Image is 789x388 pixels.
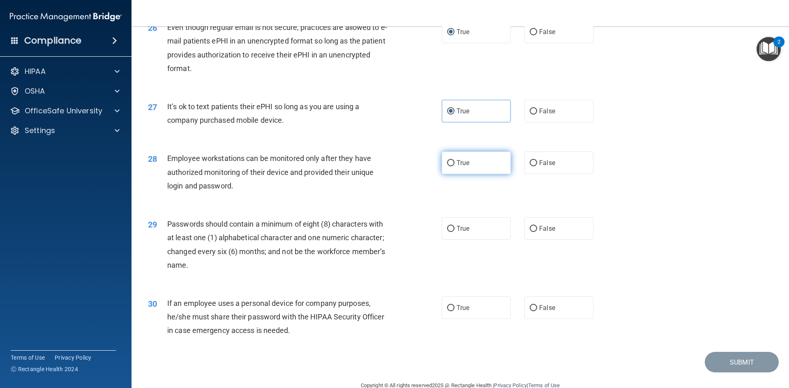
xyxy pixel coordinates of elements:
span: True [457,107,469,115]
span: It’s ok to text patients their ePHI so long as you are using a company purchased mobile device. [167,102,359,124]
span: 27 [148,102,157,112]
span: False [539,159,555,167]
span: False [539,225,555,232]
button: Submit [705,352,779,373]
input: True [447,226,454,232]
span: True [457,225,469,232]
h4: Compliance [24,35,81,46]
span: Ⓒ Rectangle Health 2024 [11,365,78,373]
span: Even though regular email is not secure, practices are allowed to e-mail patients ePHI in an unen... [167,23,387,73]
input: False [530,160,537,166]
span: Passwords should contain a minimum of eight (8) characters with at least one (1) alphabetical cha... [167,220,385,269]
p: OSHA [25,86,45,96]
span: 29 [148,220,157,230]
span: Employee workstations can be monitored only after they have authorized monitoring of their device... [167,154,374,190]
input: False [530,305,537,311]
img: PMB logo [10,9,122,25]
button: Open Resource Center, 2 new notifications [757,37,781,61]
span: 26 [148,23,157,33]
a: HIPAA [10,67,120,76]
a: OSHA [10,86,120,96]
p: HIPAA [25,67,46,76]
a: Privacy Policy [55,354,92,362]
input: False [530,29,537,35]
p: Settings [25,126,55,135]
span: True [457,159,469,167]
span: False [539,107,555,115]
input: True [447,108,454,115]
input: True [447,160,454,166]
a: Terms of Use [11,354,45,362]
span: False [539,28,555,36]
input: True [447,305,454,311]
a: OfficeSafe University [10,106,120,116]
span: True [457,304,469,312]
input: False [530,226,537,232]
div: 2 [777,42,780,53]
span: 30 [148,299,157,309]
span: True [457,28,469,36]
span: False [539,304,555,312]
input: False [530,108,537,115]
span: If an employee uses a personal device for company purposes, he/she must share their password with... [167,299,384,335]
a: Settings [10,126,120,135]
span: 28 [148,154,157,164]
p: OfficeSafe University [25,106,102,116]
input: True [447,29,454,35]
